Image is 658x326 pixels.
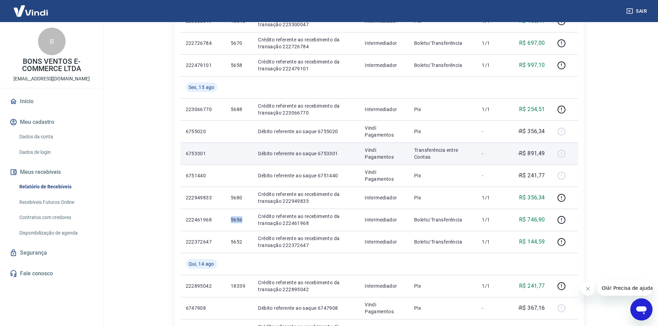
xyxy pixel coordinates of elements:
p: Intermediador [365,62,403,69]
p: Transferência entre Contas [414,147,471,160]
p: 1/1 [482,194,502,201]
p: - [482,305,502,312]
p: 5656 [231,216,247,223]
p: 1/1 [482,238,502,245]
p: Débito referente ao saque 6753301 [258,150,354,157]
p: Pix [414,194,471,201]
p: Boleto/Transferência [414,238,471,245]
p: [EMAIL_ADDRESS][DOMAIN_NAME] [13,75,90,82]
span: Qui, 14 ago [189,260,214,267]
p: Pix [414,106,471,113]
p: 1/1 [482,62,502,69]
p: Intermediador [365,40,403,47]
p: -R$ 241,77 [518,171,545,180]
p: 222461968 [186,216,220,223]
a: Relatório de Recebíveis [17,180,95,194]
div: B [38,28,66,55]
p: - [482,150,502,157]
p: 5680 [231,194,247,201]
p: -R$ 356,34 [518,127,545,136]
p: 18339 [231,283,247,289]
button: Sair [625,5,650,18]
p: Boleto/Transferência [414,62,471,69]
p: R$ 144,59 [519,238,545,246]
p: 5658 [231,62,247,69]
p: R$ 356,34 [519,194,545,202]
p: Vindi Pagamentos [365,169,403,182]
p: Pix [414,172,471,179]
p: Pix [414,128,471,135]
span: Sex, 15 ago [189,84,214,91]
p: 1/1 [482,216,502,223]
span: Olá! Precisa de ajuda? [4,5,58,10]
p: R$ 997,10 [519,61,545,69]
p: R$ 746,90 [519,216,545,224]
p: 222479101 [186,62,220,69]
p: R$ 241,77 [519,282,545,290]
p: R$ 254,51 [519,105,545,113]
p: Débito referente ao saque 6751440 [258,172,354,179]
a: Dados da conta [17,130,95,144]
p: Intermediador [365,194,403,201]
p: BONS VENTOS E-COMMERCE LTDA [6,58,98,72]
img: Vindi [8,0,53,21]
a: Disponibilização de agenda [17,226,95,240]
p: Pix [414,305,471,312]
p: -R$ 367,16 [518,304,545,312]
p: 223066770 [186,106,220,113]
p: 5652 [231,238,247,245]
p: 1/1 [482,40,502,47]
p: 5670 [231,40,247,47]
p: 5688 [231,106,247,113]
a: Recebíveis Futuros Online [17,195,95,209]
p: 1/1 [482,106,502,113]
p: 222372647 [186,238,220,245]
p: Intermediador [365,216,403,223]
p: 6747908 [186,305,220,312]
p: Vindi Pagamentos [365,125,403,138]
a: Início [8,94,95,109]
p: Crédito referente ao recebimento da transação 223066770 [258,102,354,116]
p: Débito referente ao saque 6747908 [258,305,354,312]
a: Dados de login [17,145,95,159]
a: Segurança [8,245,95,260]
p: Intermediador [365,238,403,245]
p: Boleto/Transferência [414,216,471,223]
p: - [482,128,502,135]
p: Crédito referente ao recebimento da transação 222949833 [258,191,354,205]
p: Boleto/Transferência [414,40,471,47]
p: Intermediador [365,106,403,113]
p: 6751440 [186,172,220,179]
p: 6755020 [186,128,220,135]
p: Débito referente ao saque 6755020 [258,128,354,135]
p: Crédito referente ao recebimento da transação 222479101 [258,58,354,72]
a: Fale conosco [8,266,95,281]
p: 222949833 [186,194,220,201]
iframe: Mensagem da empresa [598,280,652,296]
p: Pix [414,283,471,289]
p: Crédito referente ao recebimento da transação 222726784 [258,36,354,50]
p: - [482,172,502,179]
button: Meus recebíveis [8,165,95,180]
p: Crédito referente ao recebimento da transação 222461968 [258,213,354,227]
button: Meu cadastro [8,115,95,130]
p: Crédito referente ao recebimento da transação 222372647 [258,235,354,249]
p: -R$ 891,49 [518,149,545,158]
p: 6753301 [186,150,220,157]
p: Vindi Pagamentos [365,301,403,315]
p: 222726784 [186,40,220,47]
p: 1/1 [482,283,502,289]
p: Vindi Pagamentos [365,147,403,160]
p: Crédito referente ao recebimento da transação 222895042 [258,279,354,293]
p: Intermediador [365,283,403,289]
iframe: Fechar mensagem [581,282,595,296]
iframe: Botão para abrir a janela de mensagens [630,298,652,320]
p: R$ 697,00 [519,39,545,47]
a: Contratos com credores [17,210,95,225]
p: 222895042 [186,283,220,289]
